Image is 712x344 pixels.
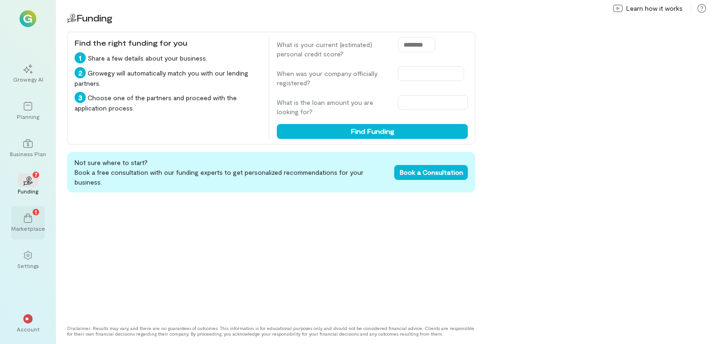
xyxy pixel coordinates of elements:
div: Planning [17,113,39,120]
div: 2 [75,67,86,78]
span: 7 [34,170,38,179]
a: Business Plan [11,131,45,165]
a: Growegy AI [11,57,45,90]
span: Funding [76,12,112,23]
div: 1 [75,52,86,63]
span: 1 [35,207,37,216]
div: Find the right funding for you [75,37,261,48]
span: Book a Consultation [400,168,463,176]
a: Settings [11,243,45,277]
span: Learn how it works [626,4,683,13]
button: Book a Consultation [394,165,468,180]
div: Disclaimer: Results may vary, and there are no guarantees of outcomes. This information is for ed... [67,325,475,337]
div: Marketplace [11,225,45,232]
div: 3 [75,92,86,103]
a: Funding [11,169,45,202]
div: Not sure where to start? Book a free consultation with our funding experts to get personalized re... [67,152,475,193]
div: Growegy AI [13,76,43,83]
label: What is your current (estimated) personal credit score? [277,40,389,59]
div: Account [17,325,40,333]
div: Settings [17,262,39,269]
a: Marketplace [11,206,45,240]
div: Funding [18,187,38,195]
button: Find Funding [277,124,468,139]
a: Planning [11,94,45,128]
label: What is the loan amount you are looking for? [277,98,389,117]
label: When was your company officially registered? [277,69,389,88]
div: Business Plan [10,150,46,158]
div: Choose one of the partners and proceed with the application process. [75,92,261,113]
div: Share a few details about your business. [75,52,261,63]
div: Growegy will automatically match you with our lending partners. [75,67,261,88]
